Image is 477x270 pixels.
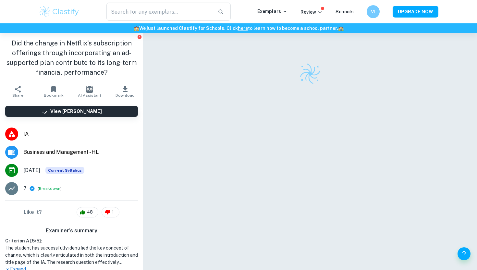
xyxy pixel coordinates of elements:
h6: View [PERSON_NAME] [50,108,102,115]
h1: The student has successfully identified the key concept of change, which is clearly articulated i... [5,244,138,266]
button: Breakdown [39,186,60,191]
h6: Examiner's summary [3,227,141,235]
span: 🏫 [134,26,139,31]
h1: Did the change in Netflix's subscription offerings through incorporating an ad-supported plan con... [5,38,138,77]
span: AI Assistant [78,93,101,98]
h6: Criterion A [ 5 / 5 ]: [5,237,138,244]
div: This exemplar is based on the current syllabus. Feel free to refer to it for inspiration/ideas wh... [45,167,84,174]
button: Help and Feedback [458,247,471,260]
button: VI [367,5,380,18]
h6: VI [370,8,377,15]
h6: We just launched Clastify for Schools. Click to learn how to become a school partner. [1,25,476,32]
span: Share [12,93,23,98]
span: Bookmark [44,93,64,98]
img: Clastify logo [299,62,322,85]
span: Business and Management - HL [23,148,138,156]
span: 48 [83,209,96,215]
img: Clastify logo [39,5,80,18]
img: AI Assistant [86,86,93,93]
button: Download [107,82,143,101]
span: ( ) [38,186,62,192]
p: Exemplars [257,8,287,15]
button: Bookmark [36,82,71,101]
p: Review [300,8,323,16]
span: Current Syllabus [45,167,84,174]
h6: Like it? [24,208,42,216]
p: 7 [23,185,27,192]
span: 1 [108,209,117,215]
span: 🏫 [338,26,344,31]
a: Schools [336,9,354,14]
a: here [238,26,248,31]
span: Download [116,93,135,98]
input: Search for any exemplars... [106,3,213,21]
button: Report issue [137,34,142,39]
button: AI Assistant [72,82,107,101]
button: UPGRADE NOW [393,6,438,18]
span: IA [23,130,138,138]
span: [DATE] [23,166,40,174]
button: View [PERSON_NAME] [5,106,138,117]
